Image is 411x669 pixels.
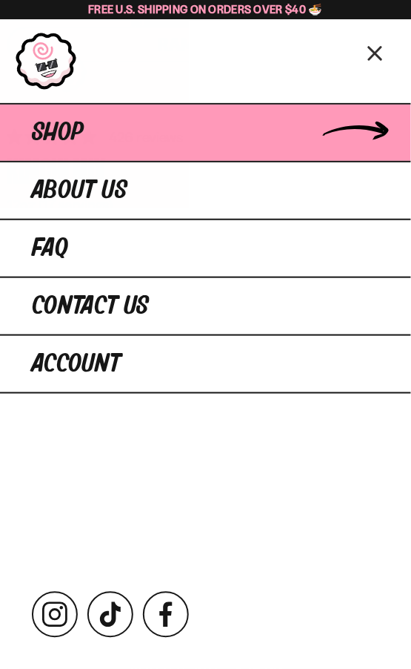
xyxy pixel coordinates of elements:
[32,235,68,262] span: FAQ
[32,351,121,378] span: Account
[32,293,150,320] span: Contact Us
[32,119,84,146] span: Shop
[88,2,323,16] span: Free U.S. Shipping on Orders over $40 🍜
[32,177,127,204] span: About Us
[363,39,389,65] button: Close menu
